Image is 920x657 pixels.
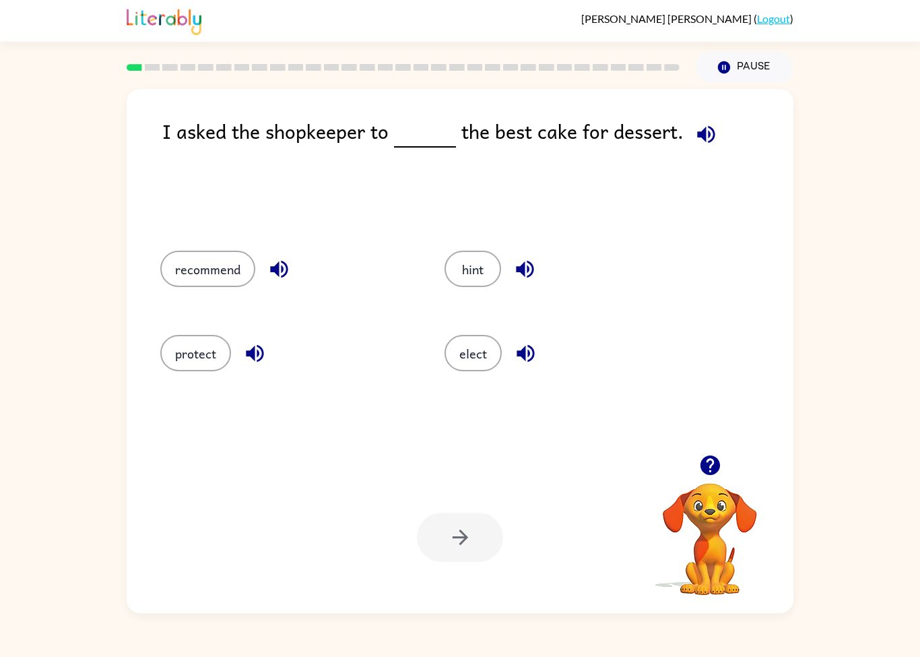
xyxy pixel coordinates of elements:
[581,12,754,25] span: [PERSON_NAME] [PERSON_NAME]
[160,335,231,371] button: protect
[757,12,790,25] a: Logout
[581,12,793,25] div: ( )
[162,116,793,224] div: I asked the shopkeeper to the best cake for dessert.
[160,251,255,287] button: recommend
[643,462,777,597] video: Your browser must support playing .mp4 files to use Literably. Please try using another browser.
[445,251,501,287] button: hint
[445,335,502,371] button: elect
[127,5,201,35] img: Literably
[696,52,793,83] button: Pause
